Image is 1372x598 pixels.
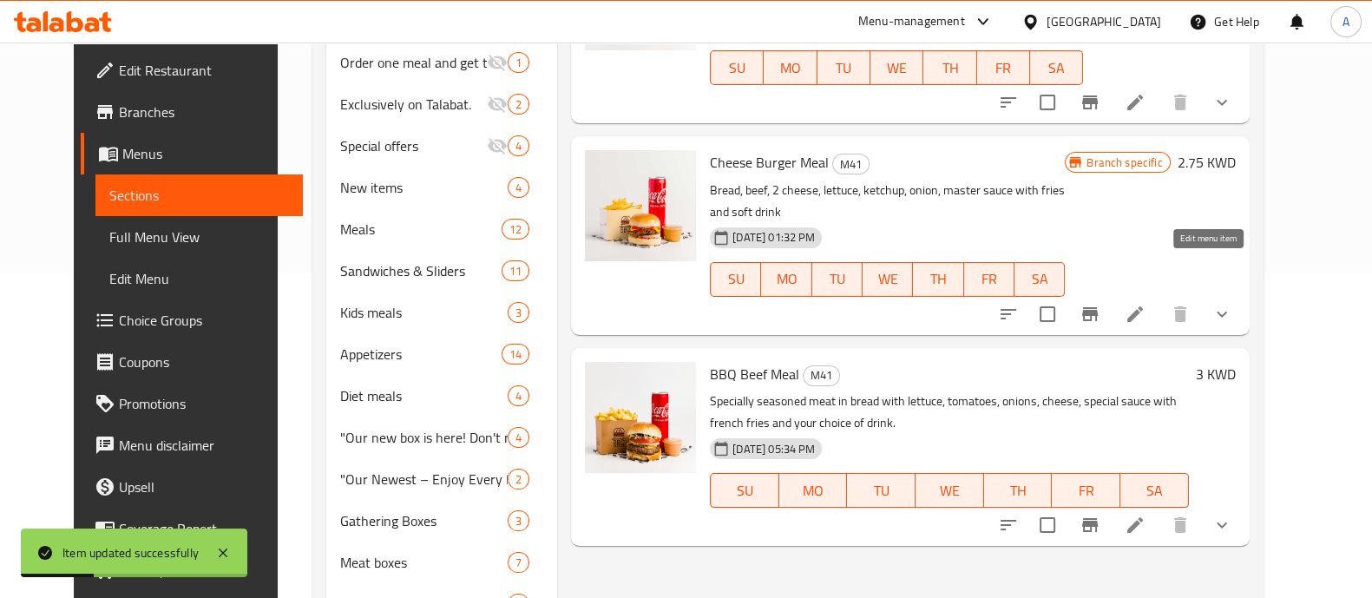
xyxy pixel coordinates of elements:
[509,180,528,196] span: 4
[508,177,529,198] div: items
[832,154,870,174] div: M41
[109,185,289,206] span: Sections
[502,260,529,281] div: items
[824,56,863,81] span: TU
[508,135,529,156] div: items
[786,478,841,503] span: MO
[833,154,869,174] span: M41
[771,56,810,81] span: MO
[326,125,557,167] div: Special offers4
[1059,478,1113,503] span: FR
[1120,473,1189,508] button: SA
[1211,304,1232,325] svg: Show Choices
[81,91,303,133] a: Branches
[326,542,557,583] div: Meat boxes7
[509,388,528,404] span: 4
[725,441,822,457] span: [DATE] 05:34 PM
[502,221,528,238] span: 12
[710,149,829,175] span: Cheese Burger Meal
[1125,515,1146,536] a: Edit menu item
[1037,56,1076,81] span: SA
[819,266,856,292] span: TU
[326,375,557,417] div: Diet meals4
[119,560,289,581] span: Grocery Checklist
[95,216,303,258] a: Full Menu View
[1211,92,1232,113] svg: Show Choices
[964,262,1014,297] button: FR
[913,262,963,297] button: TH
[326,292,557,333] div: Kids meals3
[1342,12,1349,31] span: A
[710,50,764,85] button: SU
[95,174,303,216] a: Sections
[863,262,913,297] button: WE
[1211,515,1232,536] svg: Show Choices
[509,513,528,529] span: 3
[487,52,508,73] svg: Inactive section
[340,510,508,531] div: Gathering Boxes
[1030,50,1083,85] button: SA
[509,430,528,446] span: 4
[923,50,976,85] button: TH
[509,555,528,571] span: 7
[710,391,1188,434] p: Specially seasoned meat in bread with lettuce, tomatoes, onions, cheese, special sauce with frenc...
[817,50,870,85] button: TU
[340,219,501,240] span: Meals
[988,504,1029,546] button: sort-choices
[508,52,529,73] div: items
[803,365,840,386] div: M41
[340,177,508,198] div: New items
[81,508,303,549] a: Coverage Report
[1021,266,1058,292] span: SA
[509,96,528,113] span: 2
[764,50,817,85] button: MO
[326,167,557,208] div: New items4
[326,208,557,250] div: Meals12
[109,268,289,289] span: Edit Menu
[81,383,303,424] a: Promotions
[930,56,969,81] span: TH
[1201,504,1243,546] button: show more
[922,478,977,503] span: WE
[988,293,1029,335] button: sort-choices
[508,94,529,115] div: items
[585,150,696,261] img: Cheese Burger Meal
[509,471,528,488] span: 2
[1069,504,1111,546] button: Branch-specific-item
[119,476,289,497] span: Upsell
[1159,82,1201,123] button: delete
[340,302,508,323] span: Kids meals
[81,424,303,466] a: Menu disclaimer
[1201,82,1243,123] button: show more
[858,11,965,32] div: Menu-management
[991,478,1046,503] span: TH
[988,82,1029,123] button: sort-choices
[340,52,487,73] span: Order one meal and get the second one free
[854,478,909,503] span: TU
[109,227,289,247] span: Full Menu View
[340,385,508,406] span: Diet meals
[95,258,303,299] a: Edit Menu
[710,180,1065,223] p: Bread, beef, 2 cheese, lettuce, ketchup, onion, master sauce with fries and soft drink
[326,458,557,500] div: "Our Newest – Enjoy Every Moment!" (•‿•)2
[340,135,487,156] div: Special offers
[502,263,528,279] span: 11
[119,435,289,456] span: Menu disclaimer
[326,42,557,83] div: Order one meal and get the second one free1
[62,543,199,562] div: Item updated successfully
[340,94,487,115] span: Exclusively on Talabat.
[1029,84,1066,121] span: Select to update
[1080,154,1169,171] span: Branch specific
[804,365,839,385] span: M41
[326,500,557,542] div: Gathering Boxes3
[1047,12,1161,31] div: [GEOGRAPHIC_DATA]
[81,49,303,91] a: Edit Restaurant
[340,260,501,281] div: Sandwiches & Sliders
[1196,362,1236,386] h6: 3 KWD
[877,56,916,81] span: WE
[487,135,508,156] svg: Inactive section
[81,299,303,341] a: Choice Groups
[718,56,757,81] span: SU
